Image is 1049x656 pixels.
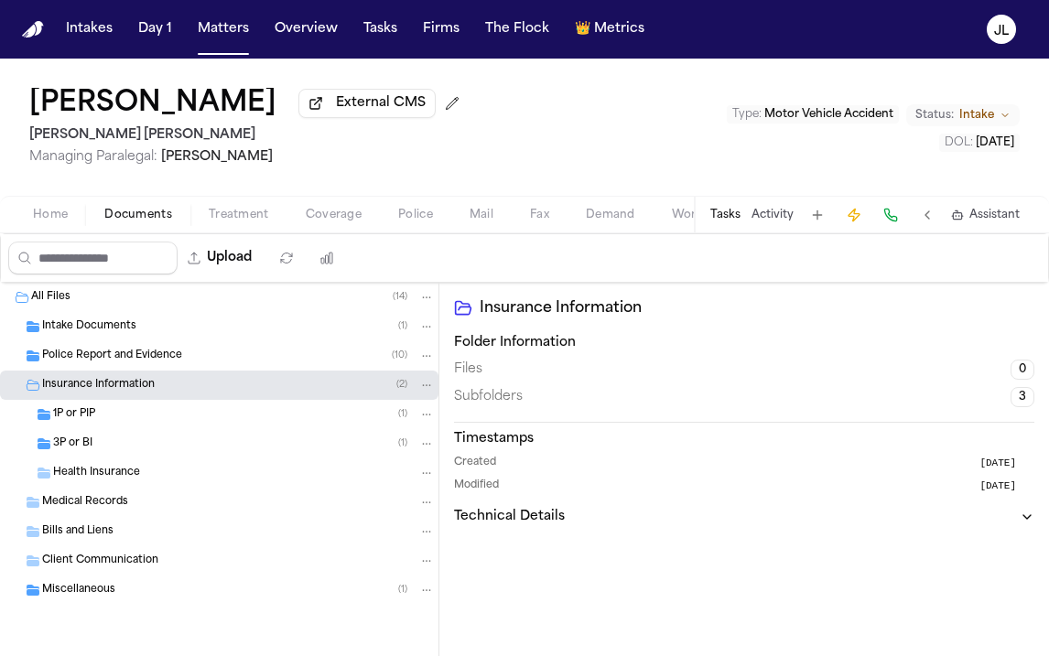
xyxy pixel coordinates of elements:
span: Bills and Liens [42,524,114,540]
button: Edit Type: Motor Vehicle Accident [727,105,899,124]
input: Search files [8,242,178,274]
span: ( 1 ) [398,438,407,448]
span: ( 1 ) [398,585,407,595]
button: Matters [190,13,256,46]
span: Intake [959,108,994,123]
span: Fax [530,208,549,222]
span: DOL : [945,137,973,148]
span: Created [454,456,496,471]
span: [DATE] [979,456,1016,471]
span: ( 14 ) [393,292,407,302]
button: Change status from Intake [906,104,1020,126]
span: ( 1 ) [398,409,407,419]
span: Workspaces [672,208,742,222]
span: Status: [915,108,954,123]
h2: Insurance Information [480,297,1034,319]
button: Add Task [805,202,830,228]
span: Police [398,208,433,222]
button: [DATE] [979,456,1034,471]
span: Documents [104,208,172,222]
span: Managing Paralegal: [29,150,157,164]
span: Modified [454,479,499,494]
span: Treatment [209,208,269,222]
span: Files [454,360,482,379]
button: Upload [178,242,263,274]
button: Create Immediate Task [841,202,867,228]
button: Intakes [59,13,120,46]
span: Client Communication [42,554,158,569]
button: Assistant [951,208,1020,222]
span: Coverage [306,208,362,222]
h3: Technical Details [454,508,565,526]
span: Mail [470,208,493,222]
button: The Flock [478,13,557,46]
button: Firms [416,13,467,46]
button: External CMS [298,89,436,118]
h2: [PERSON_NAME] [PERSON_NAME] [29,124,467,146]
button: Edit DOL: 2025-09-01 [939,134,1020,152]
span: Home [33,208,68,222]
span: Subfolders [454,388,523,406]
span: 0 [1011,360,1034,380]
span: ( 1 ) [398,321,407,331]
span: 3 [1011,387,1034,407]
span: Medical Records [42,495,128,511]
span: External CMS [336,94,426,113]
button: Technical Details [454,508,1034,526]
button: Make a Call [878,202,903,228]
button: Tasks [356,13,405,46]
span: ( 2 ) [396,380,407,390]
span: Miscellaneous [42,583,115,598]
button: Tasks [710,208,741,222]
span: [DATE] [976,137,1014,148]
button: crownMetrics [568,13,652,46]
span: Health Insurance [53,466,140,481]
a: Home [22,21,44,38]
span: Assistant [969,208,1020,222]
h3: Folder Information [454,334,1034,352]
h1: [PERSON_NAME] [29,88,276,121]
button: Day 1 [131,13,179,46]
span: [DATE] [979,479,1016,494]
span: All Files [31,290,70,306]
span: ( 10 ) [392,350,407,360]
span: Intake Documents [42,319,136,335]
button: [DATE] [979,479,1034,494]
span: Insurance Information [42,378,155,393]
img: Finch Logo [22,21,44,38]
span: Motor Vehicle Accident [764,109,893,120]
span: Police Report and Evidence [42,349,182,364]
button: Overview [267,13,345,46]
h3: Timestamps [454,430,1034,448]
button: Activity [752,208,794,222]
span: Demand [586,208,635,222]
button: Edit matter name [29,88,276,121]
span: 3P or BI [53,436,92,452]
span: 1P or PIP [53,407,95,423]
span: Type : [732,109,762,120]
span: [PERSON_NAME] [161,150,273,164]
